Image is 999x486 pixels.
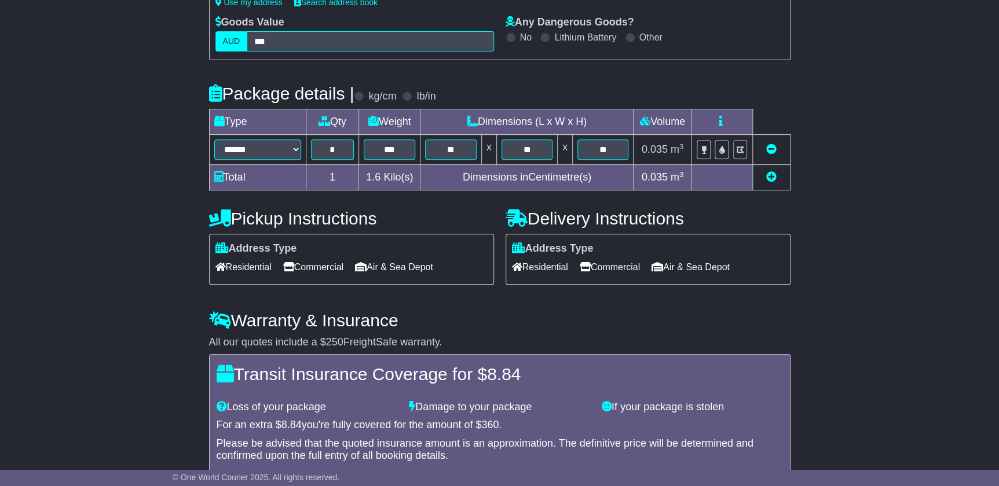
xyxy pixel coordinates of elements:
div: Loss of your package [211,401,404,414]
span: 360 [481,419,499,430]
h4: Delivery Instructions [506,209,791,228]
td: Volume [634,109,691,135]
h4: Package details | [209,84,354,103]
td: Total [209,165,306,190]
td: x [481,135,496,165]
span: Commercial [580,258,640,276]
label: Goods Value [215,16,284,29]
span: 8.84 [487,365,521,384]
div: Please be advised that the quoted insurance amount is an approximation. The definitive price will... [217,437,783,462]
sup: 3 [679,170,684,179]
span: 0.035 [642,171,668,183]
span: Air & Sea Depot [355,258,433,276]
label: Address Type [512,242,594,255]
label: Address Type [215,242,297,255]
span: Residential [215,258,272,276]
td: 1 [306,165,359,190]
span: © One World Courier 2025. All rights reserved. [173,473,340,482]
h4: Pickup Instructions [209,209,494,228]
div: For an extra $ you're fully covered for the amount of $ . [217,419,783,432]
td: x [558,135,573,165]
span: m [671,143,684,155]
h4: Transit Insurance Coverage for $ [217,365,783,384]
span: 250 [326,336,343,348]
td: Weight [359,109,420,135]
td: Type [209,109,306,135]
div: If your package is stolen [596,401,789,414]
a: Add new item [766,171,777,183]
h4: Warranty & Insurance [209,311,791,330]
td: Dimensions in Centimetre(s) [420,165,634,190]
label: kg/cm [368,90,396,103]
td: Dimensions (L x W x H) [420,109,634,135]
span: 1.6 [366,171,380,183]
label: Any Dangerous Goods? [506,16,634,29]
div: All our quotes include a $ FreightSafe warranty. [209,336,791,349]
td: Kilo(s) [359,165,420,190]
sup: 3 [679,142,684,151]
span: Commercial [283,258,343,276]
span: Air & Sea Depot [652,258,730,276]
label: Lithium Battery [554,32,616,43]
span: 0.035 [642,143,668,155]
span: m [671,171,684,183]
td: Qty [306,109,359,135]
a: Remove this item [766,143,777,155]
div: Dangerous Goods will lead to an additional loading on top of this. [217,468,783,481]
span: 8.84 [281,419,302,430]
label: No [520,32,532,43]
span: Residential [512,258,568,276]
label: lb/in [416,90,436,103]
label: AUD [215,31,248,51]
label: Other [639,32,663,43]
div: Damage to your package [403,401,596,414]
